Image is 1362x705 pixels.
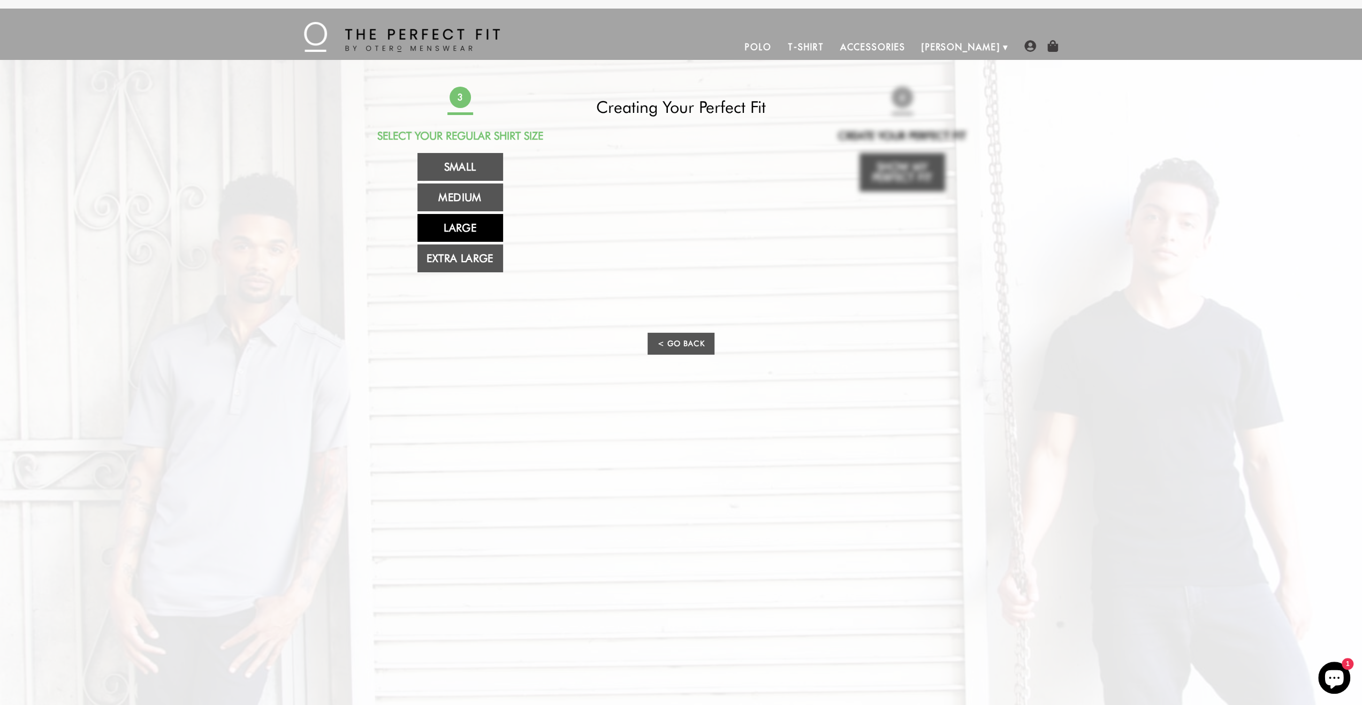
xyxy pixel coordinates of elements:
img: user-account-icon.png [1024,40,1036,52]
a: Medium [417,183,503,211]
a: T-Shirt [780,34,832,60]
a: Large [417,214,503,242]
a: < Go Back [648,333,714,355]
h2: Creating Your Perfect Fit [587,97,776,117]
a: Accessories [832,34,913,60]
inbox-online-store-chat: Shopify online store chat [1315,662,1353,696]
a: [PERSON_NAME] [914,34,1008,60]
h2: Select Your Regular Shirt Size [366,129,555,142]
img: The Perfect Fit - by Otero Menswear - Logo [304,22,500,52]
a: Polo [737,34,780,60]
img: shopping-bag-icon.png [1047,40,1059,52]
span: 3 [448,86,471,109]
a: Small [417,153,503,181]
a: Extra Large [417,244,503,272]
